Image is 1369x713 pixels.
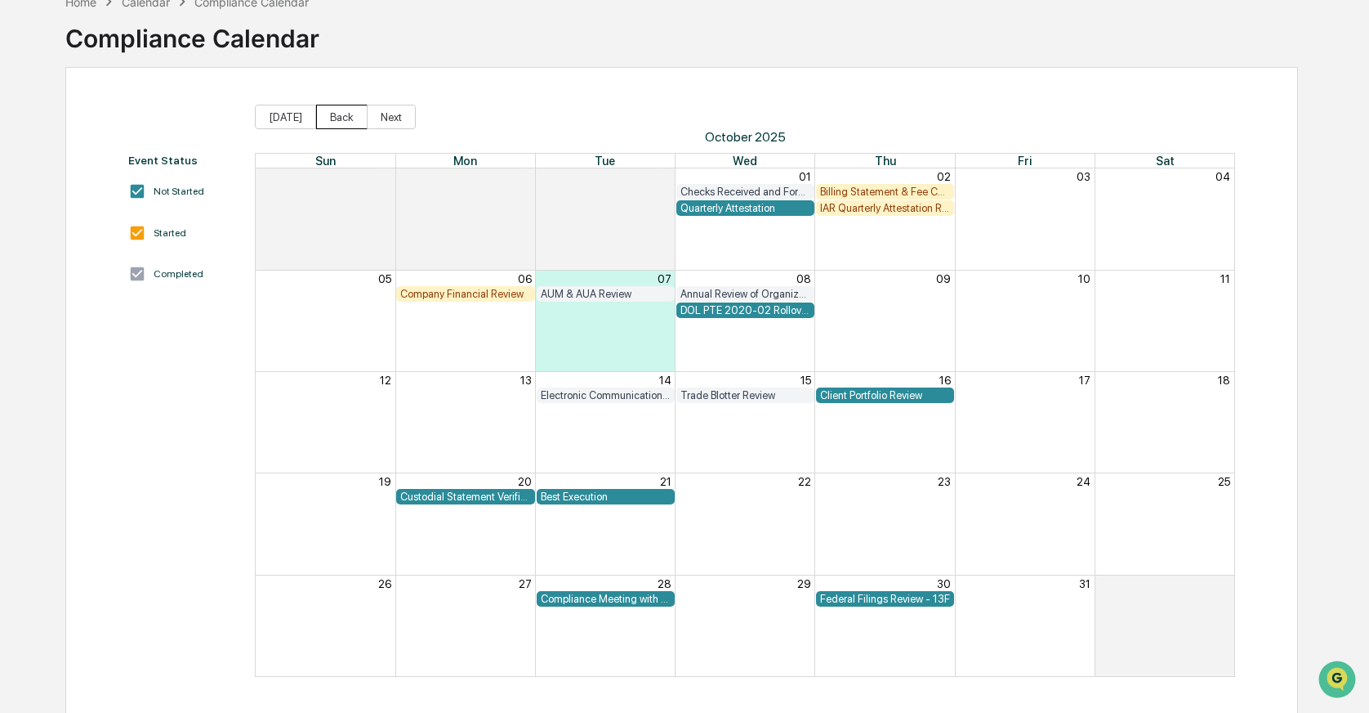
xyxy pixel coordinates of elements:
button: 30 [937,577,951,590]
button: 13 [520,374,532,387]
button: 29 [518,170,532,183]
button: 09 [936,272,951,285]
span: Attestations [135,206,203,222]
button: 19 [379,475,391,488]
button: 04 [1215,170,1230,183]
div: Compliance Calendar [65,11,319,53]
div: We're available if you need us! [56,141,207,155]
div: Federal Filings Review - 13F [820,593,950,605]
div: Checks Received and Forwarded Log [680,186,810,198]
span: Mon [453,154,477,168]
span: Sun [315,154,336,168]
div: Start new chat [56,125,268,141]
a: 🔎Data Lookup [10,231,109,260]
button: 12 [380,374,391,387]
div: 🖐️ [16,208,29,221]
button: 26 [378,577,391,590]
button: 20 [518,475,532,488]
p: How can we help? [16,34,297,61]
button: 14 [659,374,671,387]
span: Data Lookup [33,237,103,253]
span: Preclearance [33,206,105,222]
img: 1746055101610-c473b297-6a78-478c-a979-82029cc54cd1 [16,125,46,155]
button: 28 [377,170,391,183]
button: Back [316,105,368,129]
div: 🔎 [16,239,29,252]
div: IAR Quarterly Attestation Review [820,202,950,214]
button: 29 [797,577,811,590]
button: 11 [1220,272,1230,285]
button: 03 [1077,170,1090,183]
div: Electronic Communication Review [541,389,671,401]
div: Best Execution [541,491,671,503]
button: 23 [938,475,951,488]
a: 🗄️Attestations [112,200,209,229]
a: Powered byPylon [115,276,198,289]
span: Pylon [163,277,198,289]
button: 17 [1079,374,1090,387]
button: 02 [937,170,951,183]
button: 06 [518,272,532,285]
button: 25 [1218,475,1230,488]
iframe: Open customer support [1317,659,1361,703]
button: 07 [658,272,671,285]
button: 18 [1218,374,1230,387]
a: 🖐️Preclearance [10,200,112,229]
button: 05 [378,272,391,285]
div: DOL PTE 2020-02 Rollover & IRA to IRA Account Review [680,304,810,316]
div: Client Portfolio Review [820,389,950,401]
button: 28 [658,577,671,590]
span: Tue [595,154,615,168]
span: Sat [1156,154,1175,168]
button: 01 [799,170,811,183]
div: Started [154,227,186,239]
div: Not Started [154,186,204,197]
span: Wed [733,154,757,168]
span: October 2025 [255,129,1235,145]
button: Start new chat [278,130,297,150]
div: Billing Statement & Fee Calculations Report Review [820,186,950,198]
div: Compliance Meeting with Management [541,593,671,605]
div: Completed [154,268,203,280]
button: 24 [1077,475,1090,488]
button: 30 [658,170,671,183]
div: AUM & AUA Review [541,288,671,300]
div: Company Financial Review [400,288,530,300]
button: 01 [1218,577,1230,590]
div: Event Status [128,154,239,167]
div: Quarterly Attestation [680,202,810,214]
button: 08 [796,272,811,285]
button: 21 [660,475,671,488]
div: Custodial Statement Verification [400,491,530,503]
div: Annual Review of Organizational Documents [680,288,810,300]
div: 🗄️ [118,208,132,221]
button: 22 [798,475,811,488]
button: 15 [800,374,811,387]
div: Month View [255,153,1235,677]
button: 27 [519,577,532,590]
div: Trade Blotter Review [680,389,810,401]
button: Next [367,105,416,129]
span: Fri [1018,154,1032,168]
button: 16 [939,374,951,387]
button: 31 [1079,577,1090,590]
button: [DATE] [255,105,316,129]
button: 10 [1078,272,1090,285]
span: Thu [875,154,896,168]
